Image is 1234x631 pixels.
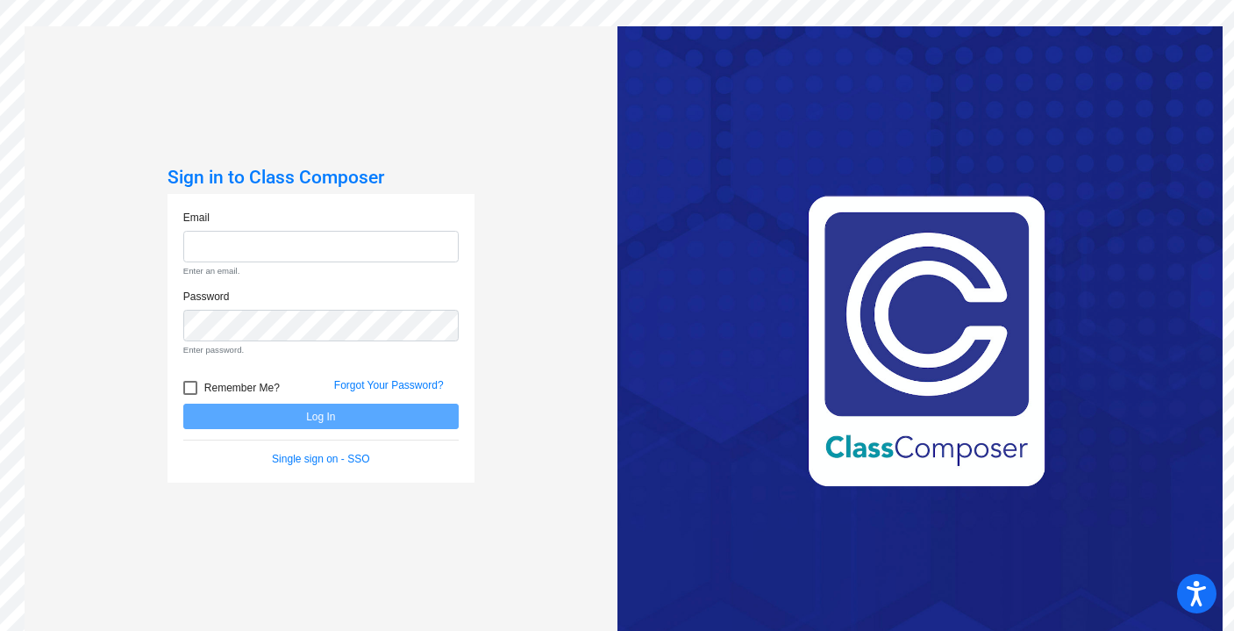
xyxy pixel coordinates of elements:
[334,379,444,391] a: Forgot Your Password?
[183,289,230,305] label: Password
[183,210,210,226] label: Email
[183,265,459,277] small: Enter an email.
[183,404,459,429] button: Log In
[204,377,280,398] span: Remember Me?
[272,453,369,465] a: Single sign on - SSO
[183,344,459,356] small: Enter password.
[168,167,474,189] h3: Sign in to Class Composer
